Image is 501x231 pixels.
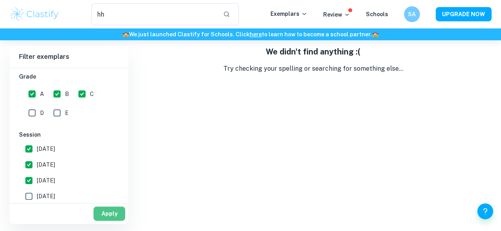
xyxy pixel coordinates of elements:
[10,6,60,22] img: Clastify logo
[91,3,217,25] input: Search for any exemplars...
[65,90,69,98] span: B
[65,109,69,117] span: E
[477,203,493,219] button: Help and Feedback
[37,192,55,201] span: [DATE]
[408,10,417,19] h6: SA
[10,46,128,68] h6: Filter exemplars
[250,31,262,38] a: here
[436,7,491,21] button: UPGRADE NOW
[37,160,55,169] span: [DATE]
[366,11,388,17] a: Schools
[323,10,350,19] p: Review
[40,109,44,117] span: D
[37,145,55,153] span: [DATE]
[271,9,307,18] p: Exemplars
[19,72,119,81] h6: Grade
[372,31,379,38] span: 🏫
[135,46,491,58] h5: We didn't find anything :(
[404,6,420,22] button: SA
[19,130,119,139] h6: Session
[135,64,491,73] p: Try checking your spelling or searching for something else...
[40,90,44,98] span: A
[37,176,55,185] span: [DATE]
[93,207,125,221] button: Apply
[122,31,129,38] span: 🏫
[2,30,499,39] h6: We just launched Clastify for Schools. Click to learn how to become a school partner.
[90,90,94,98] span: C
